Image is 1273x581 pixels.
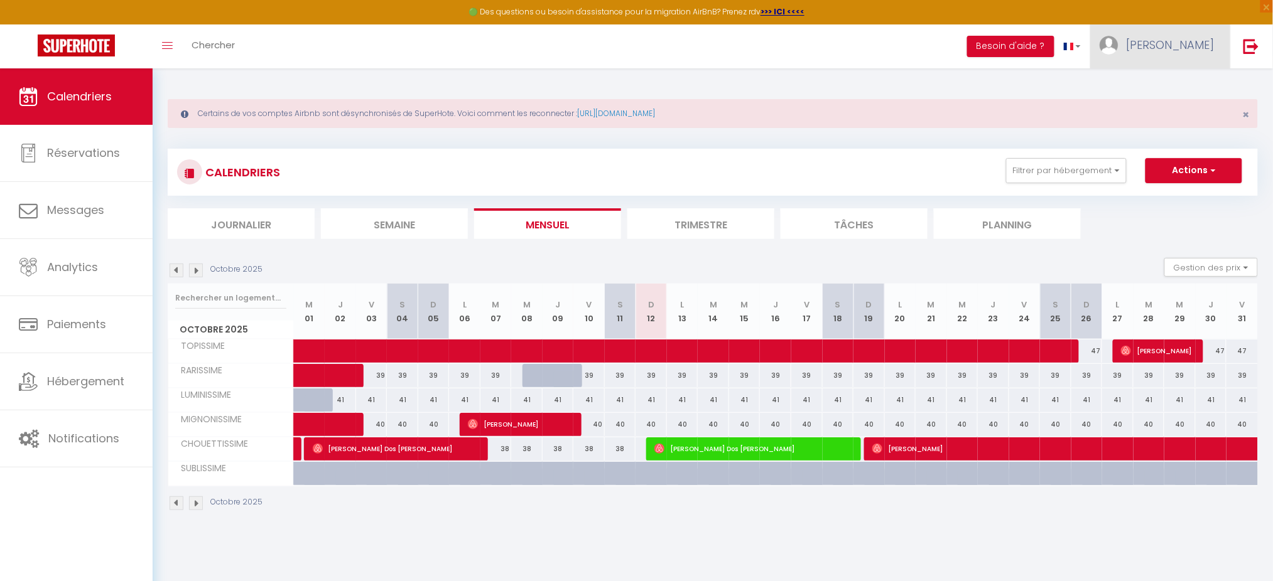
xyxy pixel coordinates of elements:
th: 01 [294,284,325,339]
abbr: V [1022,299,1027,311]
th: 06 [449,284,480,339]
span: [PERSON_NAME] Dos [PERSON_NAME] [313,437,480,461]
th: 18 [823,284,854,339]
div: 39 [1102,364,1134,387]
span: RARISSIME [170,364,226,378]
div: 40 [356,413,387,436]
abbr: L [681,299,685,311]
li: Trimestre [627,208,774,239]
span: [PERSON_NAME] Dos [PERSON_NAME] [654,437,853,461]
abbr: D [648,299,654,311]
div: 40 [667,413,698,436]
div: 41 [1102,388,1134,412]
abbr: D [430,299,436,311]
span: SUBLISSIME [170,462,230,476]
span: Notifications [48,430,119,446]
div: 40 [636,413,667,436]
abbr: D [866,299,872,311]
th: 21 [916,284,947,339]
abbr: V [369,299,374,311]
img: ... [1100,36,1119,55]
div: 40 [387,413,418,436]
span: [PERSON_NAME] [1127,37,1215,53]
div: 41 [885,388,916,412]
div: 41 [573,388,605,412]
th: 13 [667,284,698,339]
span: Octobre 2025 [168,321,293,339]
div: 40 [698,413,729,436]
div: 39 [1227,364,1258,387]
abbr: M [492,299,499,311]
div: 39 [791,364,823,387]
th: 19 [853,284,885,339]
input: Rechercher un logement... [175,287,286,309]
div: 40 [978,413,1009,436]
abbr: M [741,299,749,311]
button: Actions [1146,158,1242,183]
span: [PERSON_NAME] [468,412,573,436]
div: 47 [1071,339,1103,363]
li: Journalier [168,208,315,239]
abbr: L [898,299,902,311]
div: 39 [387,364,418,387]
span: [PERSON_NAME] [1121,339,1194,363]
div: 41 [853,388,885,412]
th: 31 [1227,284,1258,339]
div: 39 [605,364,636,387]
div: 41 [387,388,418,412]
th: 28 [1134,284,1165,339]
div: 39 [667,364,698,387]
abbr: M [305,299,313,311]
abbr: L [1116,299,1120,311]
a: >>> ICI <<<< [761,6,804,17]
div: 41 [667,388,698,412]
th: 12 [636,284,667,339]
abbr: M [1146,299,1153,311]
div: 38 [480,437,512,461]
div: 41 [605,388,636,412]
div: 39 [1071,364,1103,387]
div: 41 [325,388,356,412]
abbr: M [1176,299,1184,311]
th: 15 [729,284,761,339]
div: 40 [760,413,791,436]
abbr: S [1053,299,1059,311]
span: Chercher [192,38,235,51]
div: 41 [1040,388,1071,412]
div: 39 [947,364,978,387]
abbr: J [556,299,561,311]
div: 39 [636,364,667,387]
span: LUMINISSIME [170,388,235,402]
div: 40 [729,413,761,436]
div: 39 [885,364,916,387]
abbr: M [958,299,966,311]
div: 39 [573,364,605,387]
div: 39 [480,364,512,387]
div: 41 [449,388,480,412]
div: 39 [1040,364,1071,387]
div: 47 [1196,339,1227,363]
div: 39 [823,364,854,387]
th: 26 [1071,284,1103,339]
img: Super Booking [38,35,115,56]
div: 38 [511,437,543,461]
div: 41 [698,388,729,412]
div: 41 [418,388,450,412]
th: 04 [387,284,418,339]
abbr: V [804,299,810,311]
div: 40 [1164,413,1196,436]
div: 39 [449,364,480,387]
div: Certains de vos comptes Airbnb sont désynchronisés de SuperHote. Voici comment les reconnecter : [168,99,1258,128]
abbr: L [463,299,467,311]
abbr: D [1084,299,1090,311]
div: 40 [1071,413,1103,436]
div: 41 [1196,388,1227,412]
div: 39 [418,364,450,387]
div: 40 [853,413,885,436]
span: × [1243,107,1250,122]
abbr: J [338,299,343,311]
th: 02 [325,284,356,339]
div: 38 [605,437,636,461]
div: 39 [760,364,791,387]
